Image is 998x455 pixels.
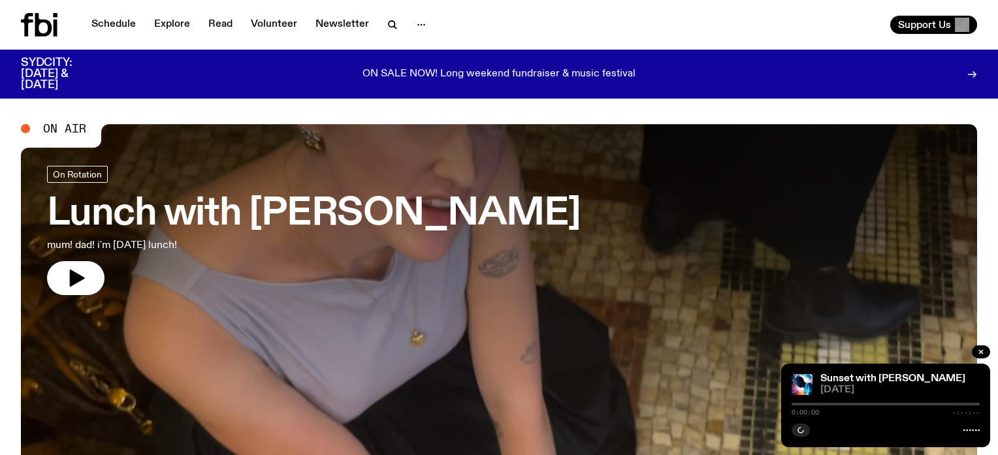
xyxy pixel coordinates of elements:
[43,123,86,134] span: On Air
[84,16,144,34] a: Schedule
[243,16,305,34] a: Volunteer
[47,238,381,253] p: mum! dad! i'm [DATE] lunch!
[898,19,951,31] span: Support Us
[47,166,581,295] a: Lunch with [PERSON_NAME]mum! dad! i'm [DATE] lunch!
[201,16,240,34] a: Read
[792,409,819,416] span: 0:00:00
[308,16,377,34] a: Newsletter
[47,196,581,232] h3: Lunch with [PERSON_NAME]
[53,169,102,179] span: On Rotation
[146,16,198,34] a: Explore
[890,16,977,34] button: Support Us
[792,374,813,395] img: Simon Caldwell stands side on, looking downwards. He has headphones on. Behind him is a brightly ...
[21,57,105,91] h3: SYDCITY: [DATE] & [DATE]
[47,166,108,183] a: On Rotation
[820,373,965,384] a: Sunset with [PERSON_NAME]
[362,69,636,80] p: ON SALE NOW! Long weekend fundraiser & music festival
[952,409,980,416] span: -:--:--
[820,385,980,395] span: [DATE]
